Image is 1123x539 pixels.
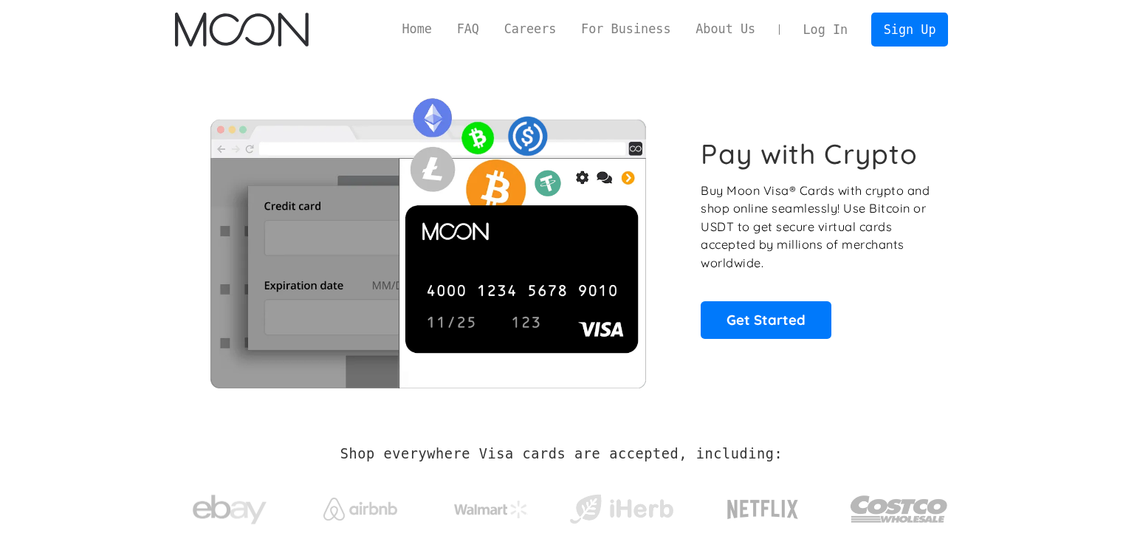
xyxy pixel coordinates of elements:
img: iHerb [566,490,676,529]
a: Home [390,20,444,38]
a: Get Started [701,301,831,338]
h2: Shop everywhere Visa cards are accepted, including: [340,446,783,462]
p: Buy Moon Visa® Cards with crypto and shop online seamlessly! Use Bitcoin or USDT to get secure vi... [701,182,932,272]
a: Sign Up [871,13,948,46]
img: Walmart [454,501,528,518]
img: ebay [193,487,267,533]
a: Walmart [436,486,546,526]
img: Costco [850,481,949,537]
img: Moon Logo [175,13,309,47]
a: iHerb [566,476,676,536]
a: home [175,13,309,47]
h1: Pay with Crypto [701,137,918,171]
img: Airbnb [323,498,397,521]
a: Careers [492,20,569,38]
a: Airbnb [305,483,415,528]
a: FAQ [444,20,492,38]
a: Log In [791,13,860,46]
a: About Us [683,20,768,38]
img: Netflix [726,491,800,528]
a: For Business [569,20,683,38]
a: Netflix [697,476,829,535]
img: Moon Cards let you spend your crypto anywhere Visa is accepted. [175,88,681,388]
